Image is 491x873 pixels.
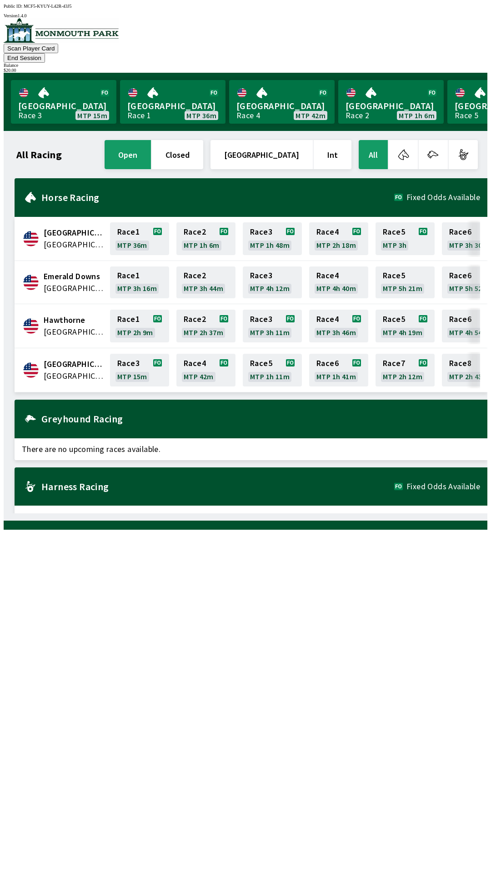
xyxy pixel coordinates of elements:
span: Race 5 [383,272,405,279]
span: MTP 3h [383,241,406,249]
a: Race1MTP 36m [110,222,169,255]
a: Race2MTP 1h 6m [176,222,235,255]
span: Race 5 [383,316,405,323]
span: Race 6 [449,316,471,323]
a: [GEOGRAPHIC_DATA]Race 4MTP 42m [229,80,335,124]
span: Race 1 [117,228,140,236]
div: $ 20.00 [4,68,487,73]
a: [GEOGRAPHIC_DATA]Race 1MTP 36m [120,80,225,124]
span: Monmouth Park [44,358,105,370]
a: Race1MTP 3h 16m [110,266,169,298]
a: Race3MTP 1h 48m [243,222,302,255]
span: [GEOGRAPHIC_DATA] [346,100,436,112]
a: Race2MTP 2h 37m [176,310,235,342]
span: Race 5 [383,228,405,236]
a: [GEOGRAPHIC_DATA]Race 2MTP 1h 6m [338,80,444,124]
span: Race 2 [184,316,206,323]
span: MTP 3h 30m [449,241,489,249]
span: MTP 4h 54m [449,329,489,336]
span: Race 3 [250,316,272,323]
span: MTP 3h 44m [184,285,223,292]
span: MTP 42m [184,373,214,380]
span: MTP 36m [186,112,216,119]
span: Race 4 [316,228,339,236]
h2: Horse Racing [41,194,394,201]
span: MTP 3h 46m [316,329,356,336]
span: MTP 42m [296,112,326,119]
span: Race 2 [184,272,206,279]
span: Emerald Downs [44,271,105,282]
span: United States [44,326,105,338]
span: MTP 15m [117,373,147,380]
a: Race3MTP 3h 11m [243,310,302,342]
span: MTP 2h 37m [184,329,223,336]
span: Race 3 [250,228,272,236]
button: open [105,140,151,169]
a: Race5MTP 4h 19m [376,310,435,342]
div: Race 4 [236,112,260,119]
h1: All Racing [16,151,62,158]
span: [GEOGRAPHIC_DATA] [18,100,109,112]
h2: Greyhound Racing [41,415,480,422]
span: [GEOGRAPHIC_DATA] [127,100,218,112]
span: Race 5 [250,360,272,367]
span: Race 8 [449,360,471,367]
span: MTP 5h 21m [383,285,422,292]
a: [GEOGRAPHIC_DATA]Race 3MTP 15m [11,80,116,124]
span: There are no upcoming races available. [15,506,487,527]
div: Balance [4,63,487,68]
a: Race1MTP 2h 9m [110,310,169,342]
span: Hawthorne [44,314,105,326]
span: Canterbury Park [44,227,105,239]
button: [GEOGRAPHIC_DATA] [210,140,313,169]
span: MTP 1h 6m [399,112,435,119]
button: Int [314,140,351,169]
span: Race 1 [117,272,140,279]
a: Race3MTP 15m [110,354,169,386]
a: Race6MTP 1h 41m [309,354,368,386]
span: United States [44,239,105,251]
span: Race 7 [383,360,405,367]
div: Version 1.4.0 [4,13,487,18]
a: Race4MTP 3h 46m [309,310,368,342]
a: Race5MTP 3h [376,222,435,255]
span: MTP 2h 43m [449,373,489,380]
div: Race 1 [127,112,151,119]
span: MTP 2h 18m [316,241,356,249]
span: Race 4 [184,360,206,367]
span: MTP 5h 52m [449,285,489,292]
span: MTP 2h 9m [117,329,153,336]
span: Race 3 [250,272,272,279]
span: Race 3 [117,360,140,367]
button: All [359,140,388,169]
span: Race 4 [316,316,339,323]
span: Fixed Odds Available [406,483,480,490]
a: Race7MTP 2h 12m [376,354,435,386]
span: MTP 1h 41m [316,373,356,380]
button: Scan Player Card [4,44,58,53]
span: MTP 2h 12m [383,373,422,380]
span: There are no upcoming races available. [15,438,487,460]
span: Race 4 [316,272,339,279]
span: MTP 3h 11m [250,329,290,336]
span: United States [44,370,105,382]
span: [GEOGRAPHIC_DATA] [236,100,327,112]
span: Race 2 [184,228,206,236]
a: Race5MTP 1h 11m [243,354,302,386]
span: MTP 3h 16m [117,285,157,292]
button: End Session [4,53,45,63]
span: Race 1 [117,316,140,323]
span: MTP 1h 11m [250,373,290,380]
a: Race2MTP 3h 44m [176,266,235,298]
div: Race 2 [346,112,369,119]
span: Fixed Odds Available [406,194,480,201]
button: closed [152,140,203,169]
h2: Harness Racing [41,483,394,490]
span: MTP 15m [77,112,107,119]
a: Race4MTP 4h 40m [309,266,368,298]
span: Race 6 [316,360,339,367]
span: Race 6 [449,272,471,279]
span: MTP 1h 48m [250,241,290,249]
span: MTP 4h 19m [383,329,422,336]
a: Race5MTP 5h 21m [376,266,435,298]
